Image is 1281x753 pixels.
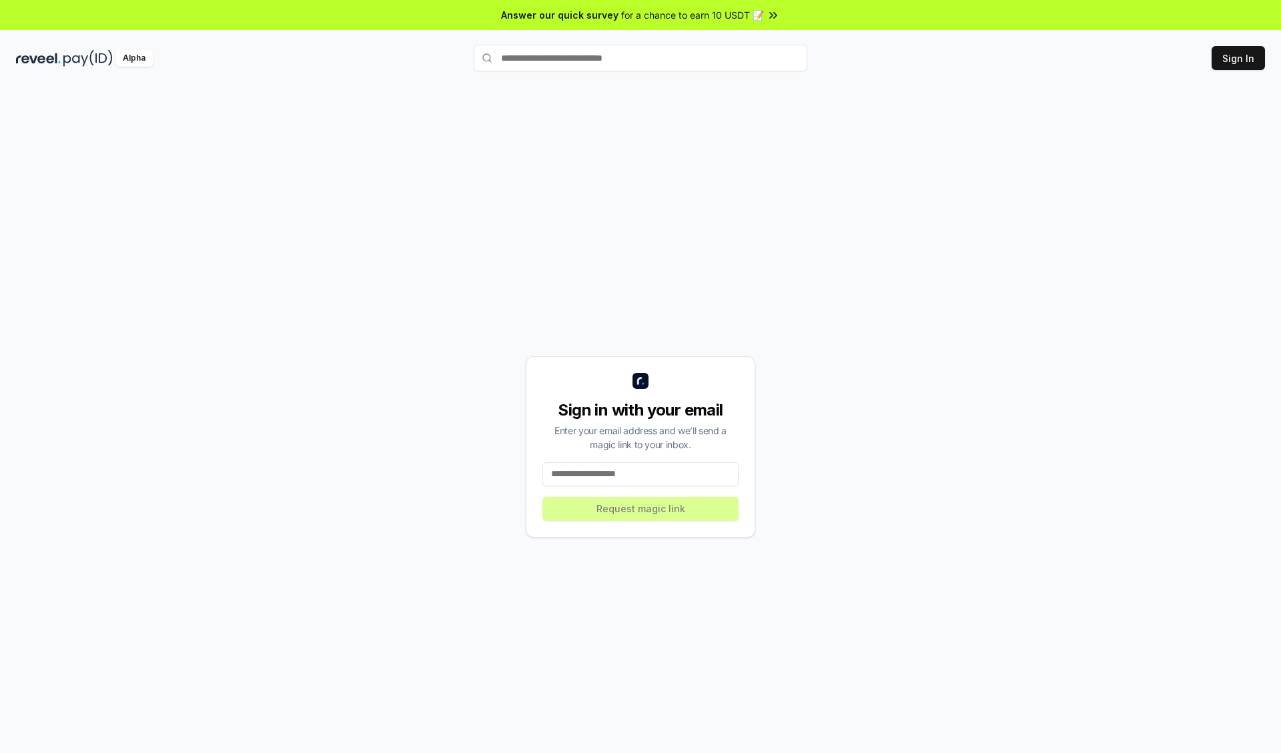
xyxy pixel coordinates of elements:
div: Sign in with your email [542,400,739,421]
img: pay_id [63,50,113,67]
button: Sign In [1212,46,1265,70]
div: Enter your email address and we’ll send a magic link to your inbox. [542,424,739,452]
span: for a chance to earn 10 USDT 📝 [621,8,764,22]
img: reveel_dark [16,50,61,67]
div: Alpha [115,50,153,67]
span: Answer our quick survey [501,8,618,22]
img: logo_small [632,373,649,389]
